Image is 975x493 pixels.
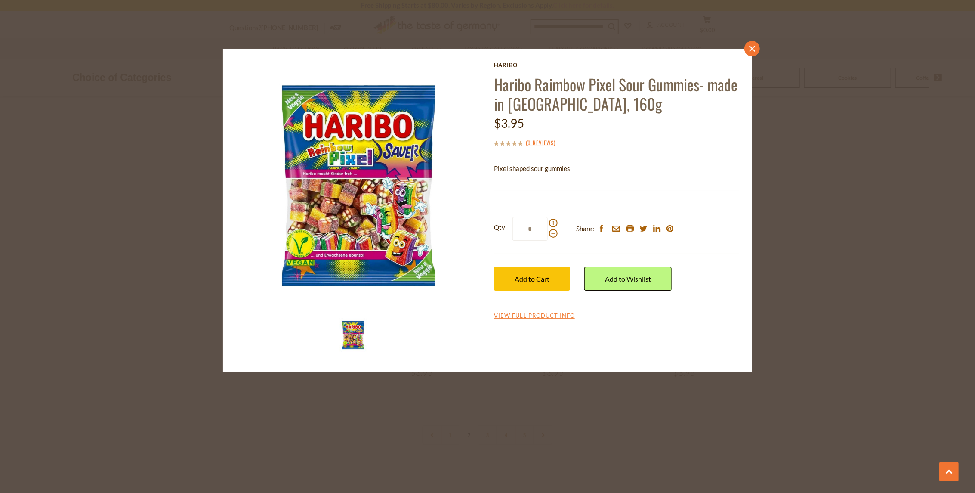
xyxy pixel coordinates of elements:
[576,223,594,234] span: Share:
[584,267,672,291] a: Add to Wishlist
[494,312,575,320] a: View Full Product Info
[336,318,370,352] img: Haribo Pixel Sauer
[512,217,548,241] input: Qty:
[236,62,481,307] img: Haribo Pixel Sauer
[528,138,554,148] a: 0 Reviews
[515,275,549,283] span: Add to Cart
[494,116,524,130] span: $3.95
[494,163,739,174] p: Pixel shaped sour gummies
[494,222,507,233] strong: Qty:
[494,267,570,291] button: Add to Cart
[494,73,737,115] a: Haribo Raimbow Pixel Sour Gummies- made in [GEOGRAPHIC_DATA], 160g
[494,182,592,189] strong: Made in [GEOGRAPHIC_DATA].
[494,62,739,68] a: Haribo
[526,138,555,147] span: ( )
